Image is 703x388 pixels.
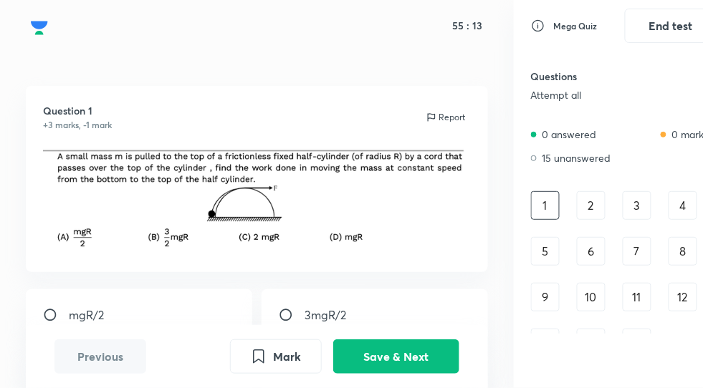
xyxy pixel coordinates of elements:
div: 8 [669,237,697,266]
h6: +3 marks, -1 mark [43,118,112,131]
div: 15 [623,329,651,357]
div: 10 [577,283,606,311]
div: 7 [623,237,651,266]
button: Previous [54,339,146,374]
h5: 55 : [450,19,470,33]
div: 1 [531,191,560,220]
div: 11 [623,283,651,311]
p: 3mgR/2 [305,306,346,324]
div: 12 [669,283,697,311]
div: 14 [577,329,606,357]
div: 9 [531,283,560,311]
h6: Mega Quiz [554,19,598,32]
div: 6 [577,237,606,266]
p: 15 unanswered [542,150,611,165]
p: mgR/2 [69,306,104,324]
h5: Question 1 [43,103,112,118]
div: 13 [531,329,560,357]
button: Save & Next [333,339,459,374]
div: 5 [531,237,560,266]
div: 2 [577,191,606,220]
h5: 13 [470,19,483,33]
h5: Questions [531,69,661,84]
button: Mark [230,339,322,374]
img: report icon [426,112,437,123]
img: Screenshot 2025-08-31 at 9.35.25 AM.png [43,148,471,251]
div: 3 [623,191,651,220]
div: Attempt all [531,89,661,101]
div: 4 [669,191,697,220]
p: 0 answered [542,127,597,142]
p: Report [439,111,465,124]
